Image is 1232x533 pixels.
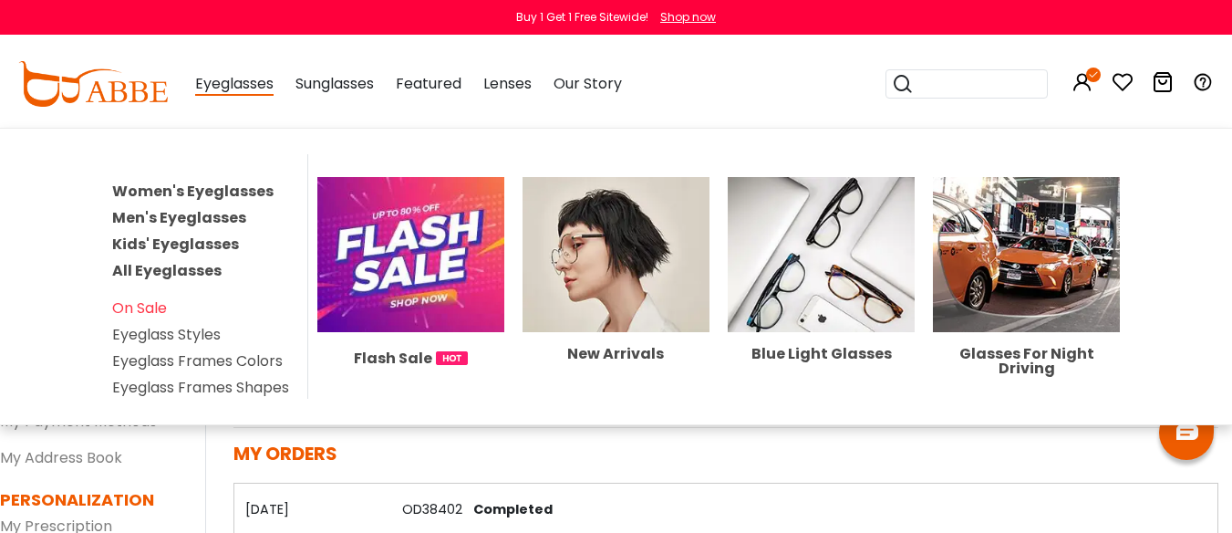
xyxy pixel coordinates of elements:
span: Flash Sale [354,347,432,370]
a: Eyeglass Styles [112,324,221,345]
a: Eyeglass Frames Colors [112,350,283,371]
img: Blue Light Glasses [728,177,915,331]
img: 1724998894317IetNH.gif [436,351,468,365]
img: chat [1176,424,1198,440]
span: Lenses [483,73,532,94]
div: Glasses For Night Driving [933,347,1120,376]
div: Buy 1 Get 1 Free Sitewide! [516,9,648,26]
span: Sunglasses [295,73,374,94]
a: On Sale [112,298,167,319]
img: Glasses For Night Driving [933,177,1120,331]
span: Eyeglasses [195,73,274,96]
a: Blue Light Glasses [728,243,915,361]
span: Featured [396,73,461,94]
span: MY ORDERS [233,441,337,466]
div: Blue Light Glasses [728,347,915,361]
div: New Arrivals [523,347,709,361]
img: Flash Sale [317,177,504,331]
a: New Arrivals [523,243,709,361]
a: Shop now [651,9,716,25]
img: abbeglasses.com [18,61,168,107]
a: Eyeglass Frames Shapes [112,377,289,398]
a: Glasses For Night Driving [933,243,1120,375]
span: Completed [466,500,553,518]
a: Men's Eyeglasses [112,207,246,228]
a: Women's Eyeglasses [112,181,274,202]
span: Our Story [554,73,622,94]
a: Flash Sale [317,243,504,369]
div: Shop now [660,9,716,26]
a: Kids' Eyeglasses [112,234,239,255]
img: New Arrivals [523,177,709,331]
a: All Eyeglasses [112,260,222,281]
a: OD38402 [402,500,462,518]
